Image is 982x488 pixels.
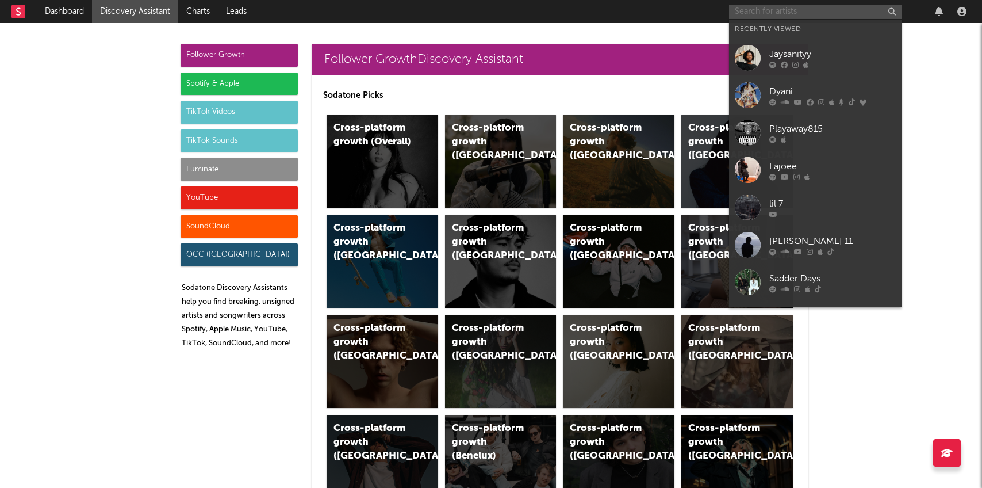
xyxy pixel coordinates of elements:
div: Cross-platform growth ([GEOGRAPHIC_DATA]) [333,322,412,363]
div: Cross-platform growth (Benelux) [452,422,530,463]
a: ksuuvi [729,301,902,338]
div: TikTok Sounds [181,129,298,152]
div: OCC ([GEOGRAPHIC_DATA]) [181,243,298,266]
div: [PERSON_NAME] 11 [769,234,896,248]
a: Cross-platform growth ([GEOGRAPHIC_DATA]) [327,215,438,308]
div: Cross-platform growth ([GEOGRAPHIC_DATA]) [688,322,766,363]
div: Cross-platform growth ([GEOGRAPHIC_DATA]) [688,121,766,163]
div: TikTok Videos [181,101,298,124]
a: Cross-platform growth ([GEOGRAPHIC_DATA]) [445,215,557,308]
a: Cross-platform growth ([GEOGRAPHIC_DATA]) [445,115,557,208]
div: YouTube [181,186,298,209]
div: Luminate [181,158,298,181]
a: Playaway815 [729,114,902,151]
div: Playaway815 [769,122,896,136]
a: Dyani [729,77,902,114]
a: [PERSON_NAME] 11 [729,226,902,264]
a: Cross-platform growth ([GEOGRAPHIC_DATA]) [681,115,793,208]
a: Cross-platform growth (Overall) [327,115,438,208]
div: Lajoee [769,159,896,173]
p: Sodatone Discovery Assistants help you find breaking, unsigned artists and songwriters across Spo... [182,281,298,350]
div: Dyani [769,85,896,98]
div: SoundCloud [181,215,298,238]
div: Recently Viewed [735,22,896,36]
a: Cross-platform growth ([GEOGRAPHIC_DATA]) [563,115,674,208]
div: Spotify & Apple [181,73,298,96]
div: Cross-platform growth ([GEOGRAPHIC_DATA]) [688,222,766,263]
p: Sodatone Picks [323,89,797,102]
div: Cross-platform growth ([GEOGRAPHIC_DATA]) [452,222,530,263]
a: lil 7 [729,189,902,226]
div: Cross-platform growth ([GEOGRAPHIC_DATA]) [452,322,530,363]
a: Cross-platform growth ([GEOGRAPHIC_DATA]/GSA) [563,215,674,308]
div: lil 7 [769,197,896,211]
div: Cross-platform growth ([GEOGRAPHIC_DATA]) [688,422,766,463]
a: Sadder Days [729,264,902,301]
a: Lajoee [729,151,902,189]
div: Cross-platform growth ([GEOGRAPHIC_DATA]) [333,222,412,263]
a: Cross-platform growth ([GEOGRAPHIC_DATA]) [681,215,793,308]
div: Cross-platform growth ([GEOGRAPHIC_DATA]/GSA) [570,222,648,263]
div: Cross-platform growth ([GEOGRAPHIC_DATA]) [452,121,530,163]
a: Follower GrowthDiscovery Assistant [312,44,808,75]
div: Jaysanityy [769,47,896,61]
div: Cross-platform growth ([GEOGRAPHIC_DATA]) [333,422,412,463]
div: Cross-platform growth ([GEOGRAPHIC_DATA]) [570,422,648,463]
div: Cross-platform growth (Overall) [333,121,412,149]
a: Cross-platform growth ([GEOGRAPHIC_DATA]) [681,315,793,408]
a: Cross-platform growth ([GEOGRAPHIC_DATA]) [563,315,674,408]
div: Cross-platform growth ([GEOGRAPHIC_DATA]) [570,322,648,363]
div: Sadder Days [769,272,896,285]
a: Jaysanityy [729,39,902,77]
a: Cross-platform growth ([GEOGRAPHIC_DATA]) [327,315,438,408]
input: Search for artists [729,5,902,19]
div: Follower Growth [181,44,298,67]
div: Cross-platform growth ([GEOGRAPHIC_DATA]) [570,121,648,163]
a: Cross-platform growth ([GEOGRAPHIC_DATA]) [445,315,557,408]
